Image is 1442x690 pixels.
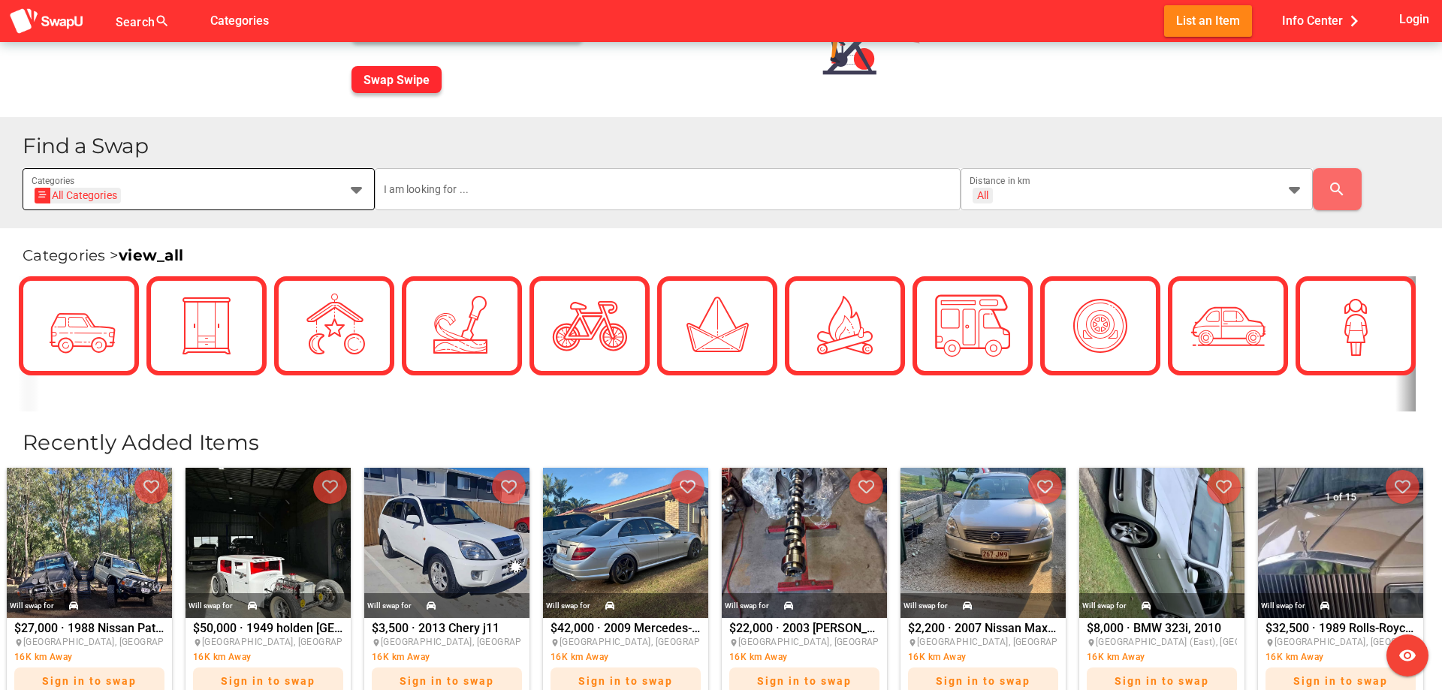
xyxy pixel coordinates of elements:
img: nicholas.robertson%2Bfacebook%40swapu.com.au%2F1080654837567187%2F1080654837567187-photo-0.jpg [1258,468,1423,618]
span: 16K km Away [729,652,787,662]
img: nicholas.robertson%2Bfacebook%40swapu.com.au%2F9660968530615362%2F9660968530615362-photo-0.jpg [7,468,172,618]
i: false [188,12,206,30]
span: [GEOGRAPHIC_DATA] (East), [GEOGRAPHIC_DATA] [1096,637,1311,647]
img: nicholas.robertson%2Bfacebook%40swapu.com.au%2F2774873226041717%2F2774873226041717-photo-0.jpg [543,468,708,618]
span: [GEOGRAPHIC_DATA], [GEOGRAPHIC_DATA] [202,637,389,647]
div: Will swap for [904,598,948,614]
span: [GEOGRAPHIC_DATA], [GEOGRAPHIC_DATA] [23,637,210,647]
div: Will swap for [367,598,412,614]
img: nicholas.robertson%2Bfacebook%40swapu.com.au%2F745113134711161%2F745113134711161-photo-0.jpg [364,468,529,618]
span: Categories > [23,246,183,264]
i: search [1328,180,1346,198]
h1: Find a Swap [23,135,1430,157]
span: Sign in to swap [400,675,494,687]
div: Will swap for [189,598,233,614]
div: Will swap for [725,598,769,614]
span: [GEOGRAPHIC_DATA], [GEOGRAPHIC_DATA] [560,637,747,647]
span: Sign in to swap [221,675,315,687]
span: Sign in to swap [757,675,852,687]
div: All Categories [39,188,117,203]
i: place [14,638,23,647]
a: view_all [119,246,183,264]
i: visibility [1398,646,1416,664]
div: Will swap for [10,598,54,614]
button: Info Center [1270,5,1377,36]
span: Info Center [1282,8,1365,33]
span: [GEOGRAPHIC_DATA], [GEOGRAPHIC_DATA] [381,637,568,647]
img: nicholas.robertson%2Bfacebook%40swapu.com.au%2F2136681480143535%2F2136681480143535-photo-0.jpg [722,468,887,618]
span: Swap Swipe [364,73,430,87]
button: Swap Swipe [351,66,442,93]
button: Login [1396,5,1433,33]
i: place [908,638,917,647]
img: nicholas.robertson%2Bfacebook%40swapu.com.au%2F753745587006596%2F753745587006596-photo-0.jpg [186,468,351,618]
span: Sign in to swap [1293,675,1388,687]
span: 16K km Away [551,652,608,662]
i: place [1087,638,1096,647]
span: Categories [210,8,269,33]
i: place [1266,638,1275,647]
span: 16K km Away [1266,652,1323,662]
span: 16K km Away [372,652,430,662]
img: nicholas.robertson%2Bfacebook%40swapu.com.au%2F1242632987246180%2F1242632987246180-photo-0.jpg [1079,468,1244,618]
div: All [977,188,988,202]
span: 16K km Away [908,652,966,662]
button: List an Item [1164,5,1252,36]
span: List an Item [1176,11,1240,31]
img: nicholas.robertson%2Bfacebook%40swapu.com.au%2F1242947207279778%2F1242947207279778-photo-0.jpg [900,468,1066,618]
div: Will swap for [1082,598,1127,614]
span: Login [1399,9,1429,29]
i: place [372,638,381,647]
span: Sign in to swap [42,675,137,687]
img: aSD8y5uGLpzPJLYTcYcjNu3laj1c05W5KWf0Ds+Za8uybjssssuu+yyyy677LKX2n+PWMSDJ9a87AAAAABJRU5ErkJggg== [9,8,84,35]
span: [GEOGRAPHIC_DATA], [GEOGRAPHIC_DATA] [917,637,1104,647]
span: Recently Added Items [23,429,259,455]
div: Will swap for [1261,598,1305,614]
input: I am looking for ... [384,168,952,210]
a: Categories [198,13,281,27]
i: place [729,638,738,647]
div: Will swap for [546,598,590,614]
span: Sign in to swap [578,675,673,687]
button: Categories [198,5,281,36]
span: Sign in to swap [1115,675,1209,687]
span: 16K km Away [14,652,72,662]
i: place [551,638,560,647]
span: Sign in to swap [936,675,1030,687]
i: place [193,638,202,647]
span: [GEOGRAPHIC_DATA], [GEOGRAPHIC_DATA] [738,637,925,647]
span: 16K km Away [1087,652,1145,662]
i: chevron_right [1343,10,1365,32]
span: 16K km Away [193,652,251,662]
